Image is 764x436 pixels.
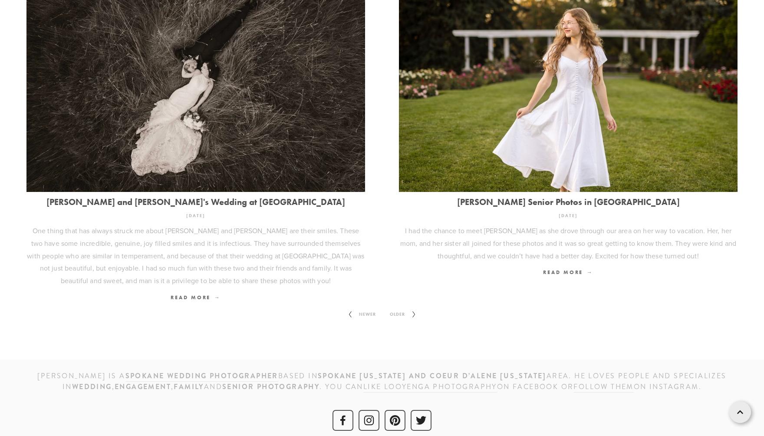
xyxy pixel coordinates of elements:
a: Twitter [411,410,431,431]
strong: family [174,382,204,392]
a: [PERSON_NAME] and [PERSON_NAME]'s Wedding at [GEOGRAPHIC_DATA] [26,197,365,207]
strong: Spokane wedding photographer [125,371,278,381]
a: [PERSON_NAME] Senior Photos in [GEOGRAPHIC_DATA] [399,197,738,207]
a: Facebook [333,410,353,431]
strong: SPOKANE [US_STATE] and Coeur d’Alene [US_STATE] [318,371,547,381]
a: Newer [341,304,383,325]
span: Newer [356,309,379,320]
strong: senior photography [222,382,319,392]
h3: [PERSON_NAME] is a based IN area. He loves people and specializes in , , and . You can on Faceboo... [26,370,738,393]
a: Instagram [359,410,379,431]
strong: engagement [115,382,171,392]
a: Older [383,304,423,325]
a: follow them [573,382,633,393]
a: like Looyenga Photography [363,382,497,393]
span: Read More [543,269,593,275]
a: Read More [399,266,738,279]
a: Read More [26,291,365,304]
strong: wedding [72,382,112,392]
p: One thing that has always struck me about [PERSON_NAME] and [PERSON_NAME] are their smiles. These... [26,225,365,287]
span: Older [386,309,408,320]
time: [DATE] [559,210,578,221]
a: Spokane wedding photographer [125,371,278,382]
a: Pinterest [385,410,405,431]
span: Read More [171,294,221,301]
time: [DATE] [186,210,205,221]
p: I had the chance to meet [PERSON_NAME] as she drove through our area on her way to vacation. Her,... [399,225,738,262]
